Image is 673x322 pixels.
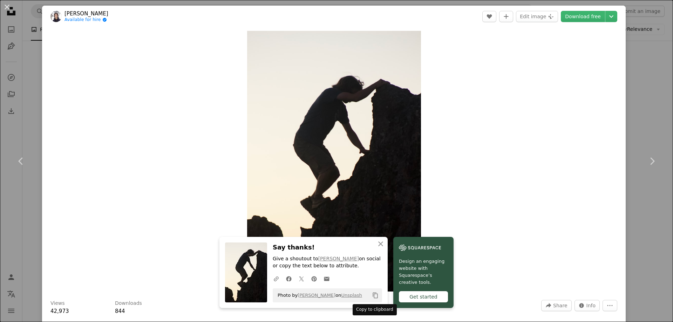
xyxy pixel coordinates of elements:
[64,17,108,23] a: Available for hire
[115,300,142,307] h3: Downloads
[586,300,596,311] span: Info
[115,308,125,314] span: 844
[575,300,600,311] button: Stats about this image
[516,11,558,22] button: Edit image
[308,272,320,286] a: Share on Pinterest
[603,300,617,311] button: More Actions
[553,300,567,311] span: Share
[482,11,496,22] button: Like
[605,11,617,22] button: Choose download size
[64,10,108,17] a: [PERSON_NAME]
[399,291,448,302] div: Get started
[561,11,605,22] a: Download free
[247,31,421,292] img: a man climbing a rock
[298,293,335,298] a: [PERSON_NAME]
[50,11,62,22] img: Go to Jonah Foss's profile
[50,300,65,307] h3: Views
[353,304,397,315] div: Copy to clipboard
[283,272,295,286] a: Share on Facebook
[273,242,382,253] h3: Say thanks!
[273,255,382,269] p: Give a shoutout to on social or copy the text below to attribute.
[295,272,308,286] a: Share on Twitter
[320,272,333,286] a: Share over email
[274,290,362,301] span: Photo by on
[369,289,381,301] button: Copy to clipboard
[541,300,571,311] button: Share this image
[399,258,448,286] span: Design an engaging website with Squarespace’s creative tools.
[247,31,421,292] button: Zoom in on this image
[341,293,362,298] a: Unsplash
[399,242,441,253] img: file-1606177908946-d1eed1cbe4f5image
[631,128,673,195] a: Next
[499,11,513,22] button: Add to Collection
[393,237,454,308] a: Design an engaging website with Squarespace’s creative tools.Get started
[50,308,69,314] span: 42,973
[318,256,359,261] a: [PERSON_NAME]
